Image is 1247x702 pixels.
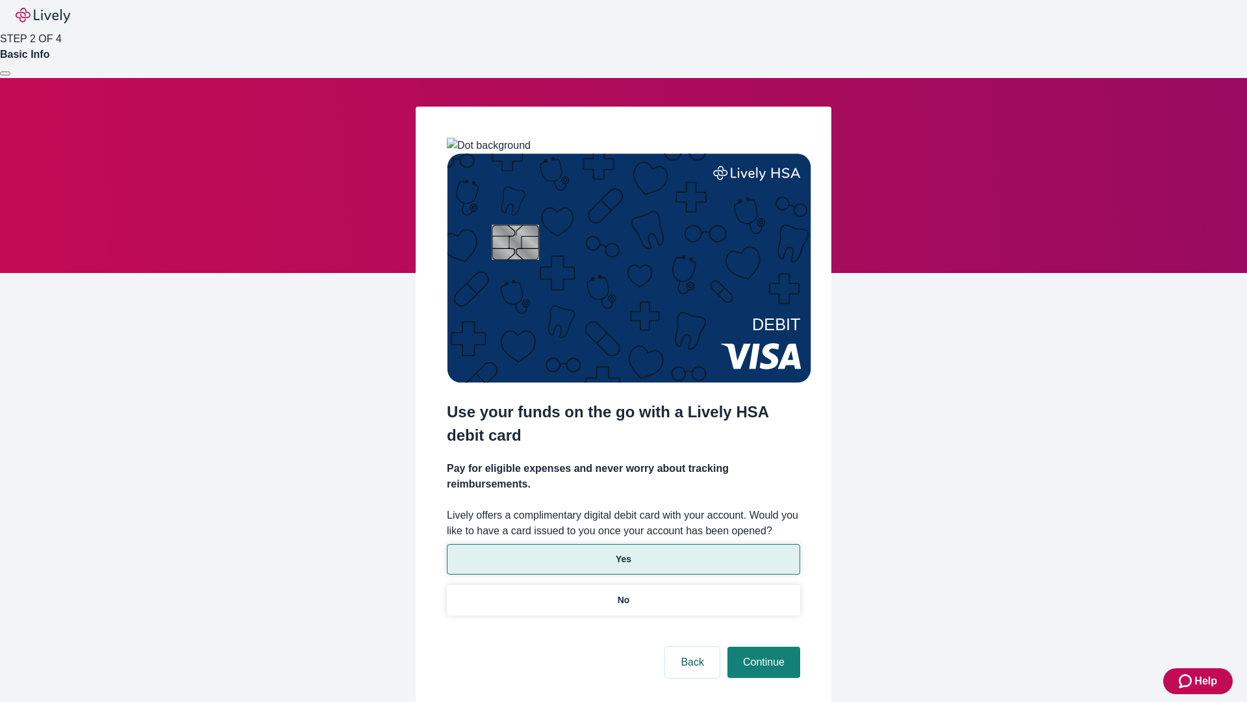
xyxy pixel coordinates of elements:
[665,647,720,678] button: Back
[447,508,800,539] label: Lively offers a complimentary digital debit card with your account. Would you like to have a card...
[447,544,800,575] button: Yes
[16,8,70,23] img: Lively
[447,585,800,616] button: No
[1163,668,1233,694] button: Zendesk support iconHelp
[447,138,531,153] img: Dot background
[447,400,800,447] h2: Use your funds on the go with a Lively HSA debit card
[727,647,800,678] button: Continue
[1194,673,1217,689] span: Help
[447,153,811,383] img: Debit card
[616,552,631,566] p: Yes
[1179,673,1194,689] svg: Zendesk support icon
[447,461,800,492] h4: Pay for eligible expenses and never worry about tracking reimbursements.
[618,593,630,607] p: No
